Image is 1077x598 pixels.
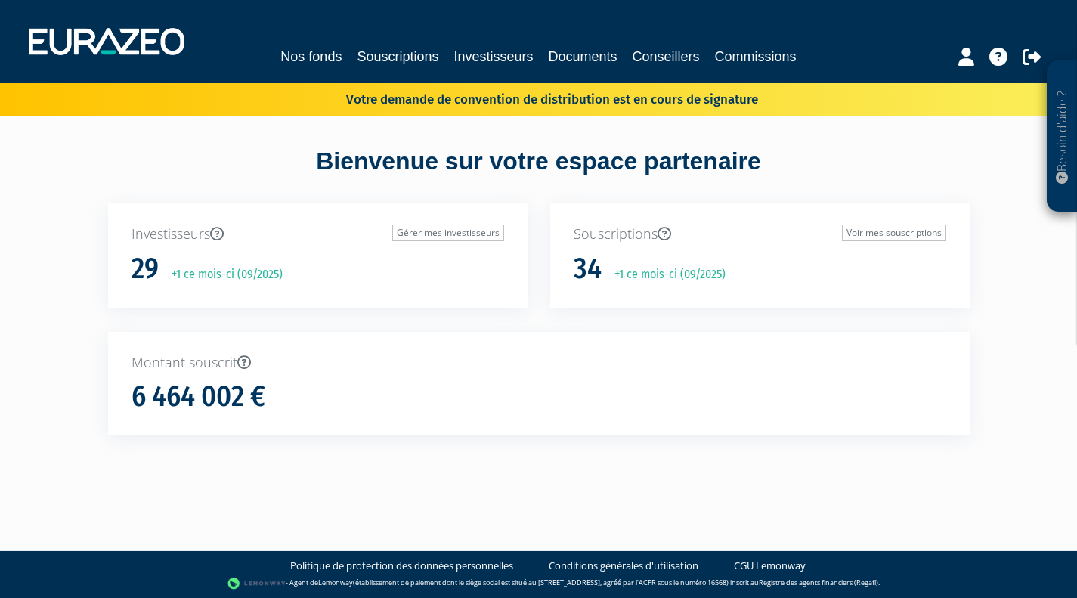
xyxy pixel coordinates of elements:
a: Lemonway [318,578,353,588]
p: Souscriptions [574,225,946,244]
a: Souscriptions [357,46,438,67]
p: Besoin d'aide ? [1054,69,1071,205]
h1: 34 [574,253,602,285]
img: 1732889491-logotype_eurazeo_blanc_rvb.png [29,28,184,55]
a: Conseillers [633,46,700,67]
a: Commissions [715,46,797,67]
a: Investisseurs [453,46,533,67]
a: Registre des agents financiers (Regafi) [759,578,878,588]
h1: 6 464 002 € [132,381,265,413]
a: Gérer mes investisseurs [392,225,504,241]
a: Conditions générales d'utilisation [549,559,698,573]
p: Investisseurs [132,225,504,244]
a: Documents [549,46,617,67]
p: Montant souscrit [132,353,946,373]
p: +1 ce mois-ci (09/2025) [161,266,283,284]
p: +1 ce mois-ci (09/2025) [604,266,726,284]
a: Nos fonds [280,46,342,67]
div: Bienvenue sur votre espace partenaire [97,144,981,203]
a: CGU Lemonway [734,559,806,573]
a: Politique de protection des données personnelles [290,559,513,573]
div: - Agent de (établissement de paiement dont le siège social est situé au [STREET_ADDRESS], agréé p... [15,576,1062,591]
h1: 29 [132,253,159,285]
p: Votre demande de convention de distribution est en cours de signature [302,87,758,109]
img: logo-lemonway.png [227,576,286,591]
a: Voir mes souscriptions [842,225,946,241]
